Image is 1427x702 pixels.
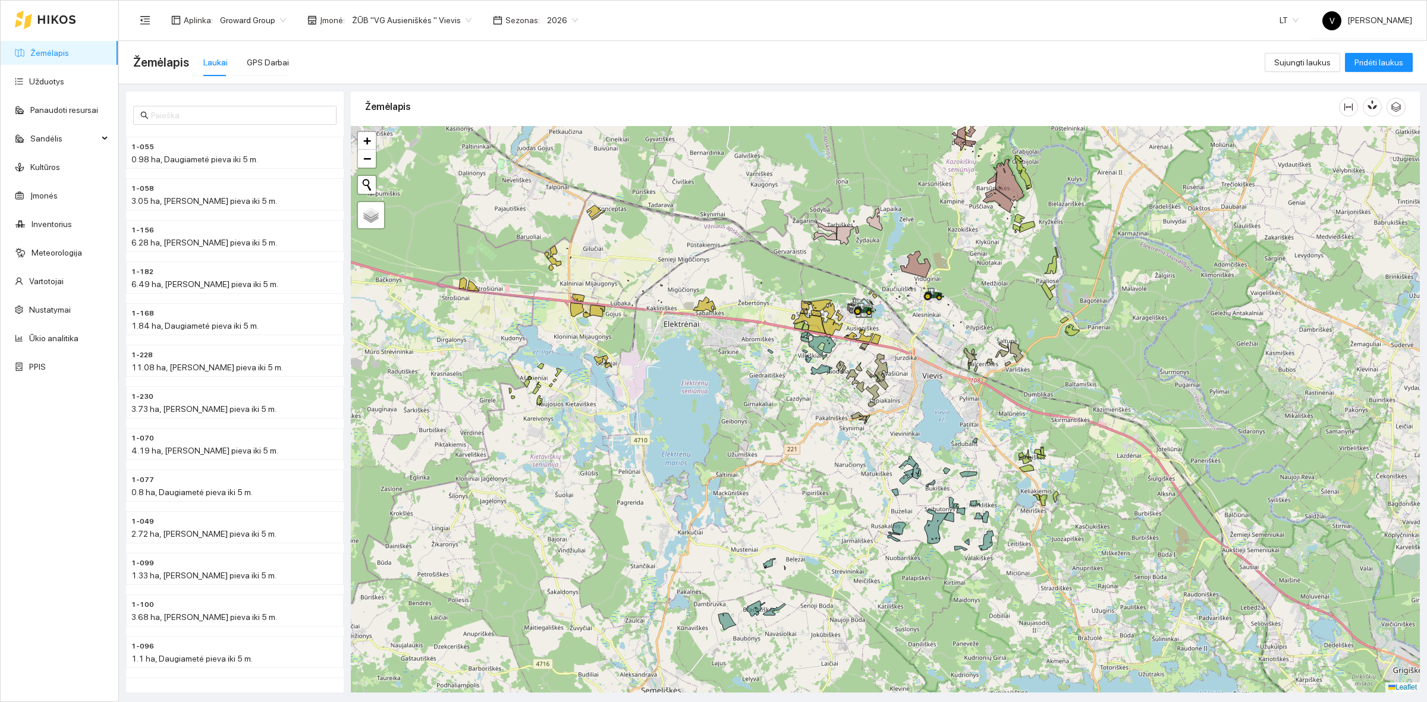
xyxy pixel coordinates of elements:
[131,516,154,527] span: 1-049
[1354,56,1403,69] span: Pridėti laukus
[29,333,78,343] a: Ūkio analitika
[171,15,181,25] span: layout
[1329,11,1335,30] span: V
[131,433,154,444] span: 1-070
[131,183,154,194] span: 1-058
[220,11,286,29] span: Groward Group
[140,111,149,119] span: search
[131,238,277,247] span: 6.28 ha, [PERSON_NAME] pieva iki 5 m.
[358,150,376,168] a: Zoom out
[358,132,376,150] a: Zoom in
[30,162,60,172] a: Kultūros
[133,53,189,72] span: Žemėlapis
[29,362,46,372] a: PPIS
[203,56,228,69] div: Laukai
[131,446,278,455] span: 4.19 ha, [PERSON_NAME] pieva iki 5 m.
[1388,683,1417,691] a: Leaflet
[1322,15,1412,25] span: [PERSON_NAME]
[131,487,253,497] span: 0.8 ha, Daugiametė pieva iki 5 m.
[1274,56,1331,69] span: Sujungti laukus
[151,109,329,122] input: Paieška
[358,202,384,228] a: Layers
[30,48,69,58] a: Žemėlapis
[29,276,64,286] a: Vartotojai
[131,404,276,414] span: 3.73 ha, [PERSON_NAME] pieva iki 5 m.
[131,363,283,372] span: 11.08 ha, [PERSON_NAME] pieva iki 5 m.
[131,529,276,539] span: 2.72 ha, [PERSON_NAME] pieva iki 5 m.
[131,391,153,402] span: 1-230
[131,155,258,164] span: 0.98 ha, Daugiametė pieva iki 5 m.
[184,14,213,27] span: Aplinka :
[307,15,317,25] span: shop
[131,196,277,206] span: 3.05 ha, [PERSON_NAME] pieva iki 5 m.
[131,225,154,236] span: 1-156
[131,654,253,663] span: 1.1 ha, Daugiametė pieva iki 5 m.
[358,176,376,194] button: Initiate a new search
[131,571,276,580] span: 1.33 ha, [PERSON_NAME] pieva iki 5 m.
[131,266,153,278] span: 1-182
[1280,11,1299,29] span: LT
[131,350,153,361] span: 1-228
[1265,53,1340,72] button: Sujungti laukus
[1345,53,1413,72] button: Pridėti laukus
[363,133,371,148] span: +
[131,308,154,319] span: 1-168
[133,8,157,32] button: menu-fold
[30,191,58,200] a: Įmonės
[30,127,98,150] span: Sandėlis
[352,11,472,29] span: ŽŪB "VG Ausieniškės " Vievis
[365,90,1339,124] div: Žemėlapis
[131,641,154,652] span: 1-096
[131,321,259,330] span: 1.84 ha, Daugiametė pieva iki 5 m.
[320,14,345,27] span: Įmonė :
[131,599,154,610] span: 1-100
[1339,97,1358,117] button: column-width
[131,474,154,486] span: 1-077
[29,77,64,86] a: Užduotys
[1265,58,1340,67] a: Sujungti laukus
[32,219,72,229] a: Inventorius
[131,612,277,622] span: 3.68 ha, [PERSON_NAME] pieva iki 5 m.
[30,105,98,115] a: Panaudoti resursai
[1340,102,1357,112] span: column-width
[29,305,71,314] a: Nustatymai
[247,56,289,69] div: GPS Darbai
[32,248,82,257] a: Meteorologija
[131,279,278,289] span: 6.49 ha, [PERSON_NAME] pieva iki 5 m.
[547,11,578,29] span: 2026
[140,15,150,26] span: menu-fold
[363,151,371,166] span: −
[505,14,540,27] span: Sezonas :
[131,141,154,153] span: 1-055
[131,558,154,569] span: 1-099
[1345,58,1413,67] a: Pridėti laukus
[493,15,502,25] span: calendar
